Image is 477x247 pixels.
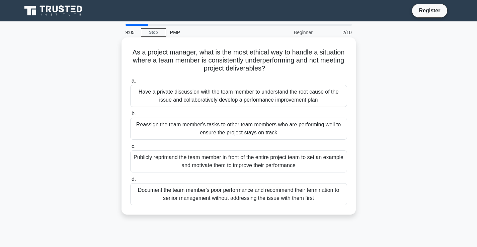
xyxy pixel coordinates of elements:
[130,183,347,205] div: Document the team member's poor performance and recommend their termination to senior management ...
[130,118,347,140] div: Reassign the team member's tasks to other team members who are performing well to ensure the proj...
[132,78,136,84] span: a.
[132,176,136,182] span: d.
[132,143,136,149] span: c.
[141,28,166,37] a: Stop
[132,111,136,116] span: b.
[130,85,347,107] div: Have a private discussion with the team member to understand the root cause of the issue and coll...
[415,6,444,15] a: Register
[130,150,347,172] div: Publicly reprimand the team member in front of the entire project team to set an example and moti...
[258,26,317,39] div: Beginner
[122,26,141,39] div: 9:05
[130,48,348,73] h5: As a project manager, what is the most ethical way to handle a situation where a team member is c...
[166,26,258,39] div: PMP
[317,26,356,39] div: 2/10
